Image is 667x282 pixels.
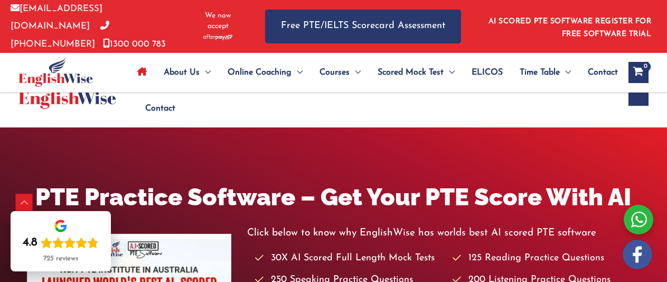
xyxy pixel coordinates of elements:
span: Contact [145,90,175,127]
li: 125 Reading Practice Questions [453,250,640,267]
span: Online Coaching [228,54,292,91]
div: 4.8 [23,235,37,250]
li: 30X AI Scored Full Length Mock Tests [255,250,443,267]
span: Menu Toggle [350,54,361,91]
a: Online CoachingMenu Toggle [219,54,311,91]
h1: PTE Practice Software – Get Your PTE Score With AI [27,180,641,214]
a: [PHONE_NUMBER] [11,22,109,48]
a: Scored Mock TestMenu Toggle [369,54,463,91]
a: AI SCORED PTE SOFTWARE REGISTER FOR FREE SOFTWARE TRIAL [488,17,652,38]
span: ELICOS [472,54,503,91]
a: Contact [137,90,175,127]
a: CoursesMenu Toggle [311,54,369,91]
p: Click below to know why EnglishWise has worlds best AI scored PTE software [247,224,641,242]
a: Time TableMenu Toggle [511,54,579,91]
span: Time Table [520,54,560,91]
div: 725 reviews [43,254,78,263]
aside: Header Widget 1 [482,9,656,43]
a: Contact [579,54,618,91]
img: Afterpay-Logo [203,34,232,40]
img: white-facebook.png [623,240,652,269]
a: About UsMenu Toggle [155,54,219,91]
span: About Us [164,54,200,91]
a: 1300 000 783 [103,40,166,49]
nav: Site Navigation: Main Menu [129,54,618,91]
a: Free PTE/IELTS Scorecard Assessment [265,10,461,43]
span: Menu Toggle [200,54,211,91]
span: Menu Toggle [444,54,455,91]
span: Contact [588,54,618,91]
span: Menu Toggle [560,54,571,91]
span: Courses [320,54,350,91]
span: Menu Toggle [292,54,303,91]
img: cropped-ew-logo [18,58,93,87]
span: Scored Mock Test [378,54,444,91]
a: ELICOS [463,54,511,91]
span: We now accept [198,11,239,32]
a: View Shopping Cart, empty [628,62,649,83]
a: [EMAIL_ADDRESS][DOMAIN_NAME] [11,4,102,31]
div: Rating: 4.8 out of 5 [23,235,99,250]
